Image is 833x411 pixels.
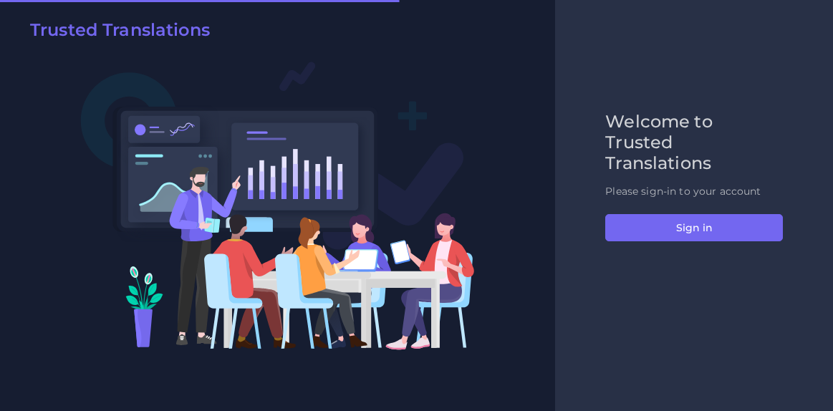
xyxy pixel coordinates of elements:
img: Login V2 [80,61,475,350]
button: Sign in [605,214,783,241]
a: Trusted Translations [20,20,210,46]
h2: Trusted Translations [30,20,210,41]
h2: Welcome to Trusted Translations [605,112,783,173]
p: Please sign-in to your account [605,184,783,199]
